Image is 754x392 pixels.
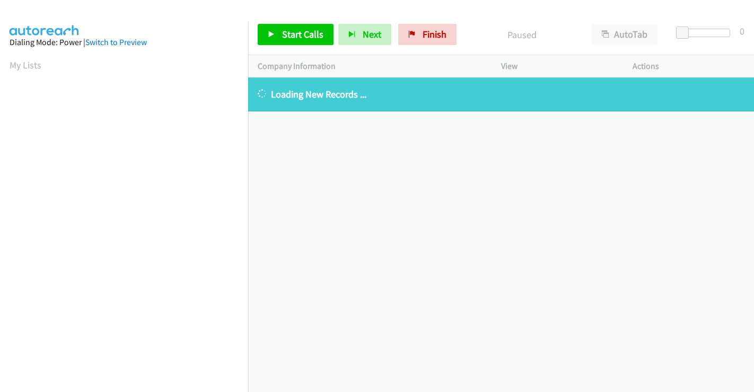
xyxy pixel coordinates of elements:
span: Finish [423,28,446,40]
span: Start Calls [282,28,323,40]
a: My Lists [10,59,41,71]
p: Company Information [258,60,482,73]
button: Next [338,24,391,45]
a: Switch to Preview [85,37,147,47]
p: Actions [633,60,745,73]
a: Finish [398,24,457,45]
div: 0 [740,24,744,38]
div: Delay between calls (in seconds) [681,29,730,37]
div: Dialing Mode: Power | [10,36,239,49]
p: Paused [471,28,573,42]
p: View [501,60,613,73]
a: Start Calls [258,24,334,45]
p: Loading New Records ... [258,87,744,101]
button: AutoTab [592,24,657,45]
span: Next [363,28,381,40]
